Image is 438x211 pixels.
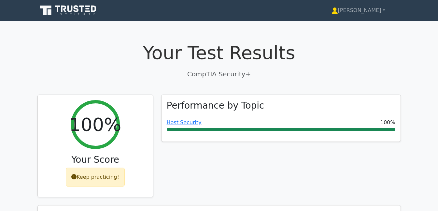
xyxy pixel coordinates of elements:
h1: Your Test Results [37,42,401,64]
h2: 100% [69,113,121,135]
h3: Performance by Topic [167,100,264,111]
a: Host Security [167,119,202,126]
a: [PERSON_NAME] [316,4,401,17]
h3: Your Score [43,154,148,165]
p: CompTIA Security+ [37,69,401,79]
div: Keep practicing! [66,168,125,187]
span: 100% [380,119,395,127]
